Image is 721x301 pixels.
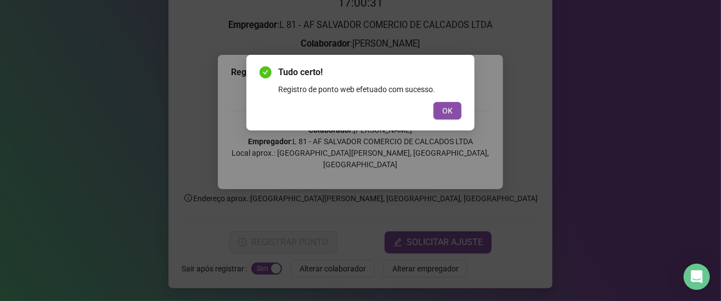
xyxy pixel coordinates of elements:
[433,102,461,120] button: OK
[278,66,461,79] span: Tudo certo!
[684,264,710,290] div: Open Intercom Messenger
[260,66,272,78] span: check-circle
[442,105,453,117] span: OK
[278,83,461,95] div: Registro de ponto web efetuado com sucesso.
